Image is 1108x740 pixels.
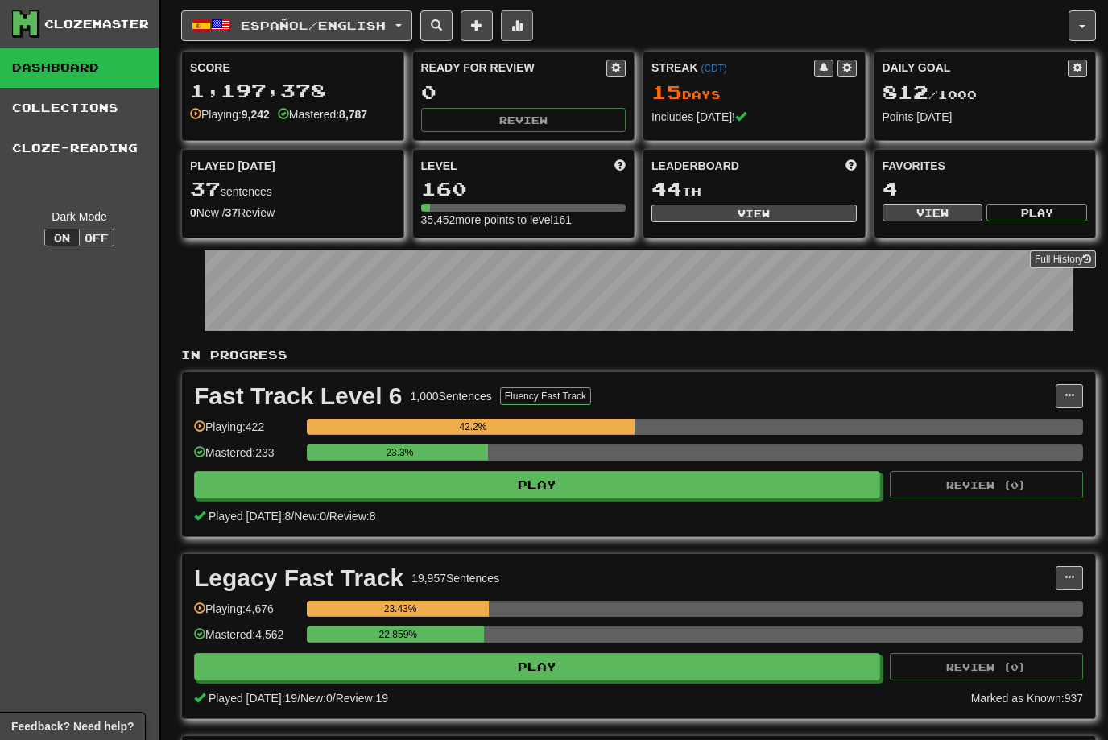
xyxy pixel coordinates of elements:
span: Open feedback widget [11,718,134,734]
div: Favorites [883,158,1088,174]
a: Full History [1030,250,1096,268]
div: Clozemaster [44,16,149,32]
span: / [326,510,329,523]
button: Search sentences [420,10,453,41]
div: Mastered: 233 [194,444,299,471]
span: Played [DATE] [190,158,275,174]
button: View [651,205,857,222]
div: Score [190,60,395,76]
button: More stats [501,10,533,41]
div: 1,000 Sentences [411,388,492,404]
div: 23.3% [312,444,487,461]
strong: 8,787 [339,108,367,121]
span: Played [DATE]: 8 [209,510,291,523]
span: Review: 8 [329,510,376,523]
button: On [44,229,80,246]
button: View [883,204,983,221]
div: Includes [DATE]! [651,109,857,125]
button: Play [194,653,880,680]
strong: 9,242 [242,108,270,121]
div: Dark Mode [12,209,147,225]
div: 160 [421,179,626,199]
span: Leaderboard [651,158,739,174]
strong: 0 [190,206,196,219]
span: / [291,510,294,523]
span: Level [421,158,457,174]
span: / [297,692,300,705]
div: Streak [651,60,814,76]
button: Review (0) [890,653,1083,680]
div: 35,452 more points to level 161 [421,212,626,228]
span: / 1000 [883,88,977,101]
div: Ready for Review [421,60,607,76]
div: Daily Goal [883,60,1069,77]
p: In Progress [181,347,1096,363]
div: Marked as Known: 937 [971,690,1083,706]
div: Playing: [190,106,270,122]
span: 44 [651,177,682,200]
div: th [651,179,857,200]
span: 15 [651,81,682,103]
div: 1,197,378 [190,81,395,101]
button: Review [421,108,626,132]
span: Score more points to level up [614,158,626,174]
span: New: 0 [294,510,326,523]
div: Playing: 422 [194,419,299,445]
button: Play [986,204,1087,221]
a: (CDT) [701,63,726,74]
div: 42.2% [312,419,635,435]
button: Add sentence to collection [461,10,493,41]
div: 4 [883,179,1088,199]
div: sentences [190,179,395,200]
span: Played [DATE]: 19 [209,692,297,705]
div: Points [DATE] [883,109,1088,125]
div: Mastered: [278,106,367,122]
div: 23.43% [312,601,489,617]
div: 19,957 Sentences [411,570,499,586]
button: Play [194,471,880,498]
div: 22.859% [312,626,484,643]
button: Review (0) [890,471,1083,498]
div: Legacy Fast Track [194,566,403,590]
span: / [333,692,336,705]
button: Off [79,229,114,246]
div: Day s [651,82,857,103]
button: Fluency Fast Track [500,387,591,405]
span: New: 0 [300,692,333,705]
span: 812 [883,81,928,103]
span: Review: 19 [336,692,388,705]
div: Fast Track Level 6 [194,384,403,408]
span: This week in points, UTC [845,158,857,174]
button: Español/English [181,10,412,41]
div: Playing: 4,676 [194,601,299,627]
div: Mastered: 4,562 [194,626,299,653]
span: Español / English [241,19,386,32]
div: 0 [421,82,626,102]
span: 37 [190,177,221,200]
strong: 37 [225,206,238,219]
div: New / Review [190,205,395,221]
